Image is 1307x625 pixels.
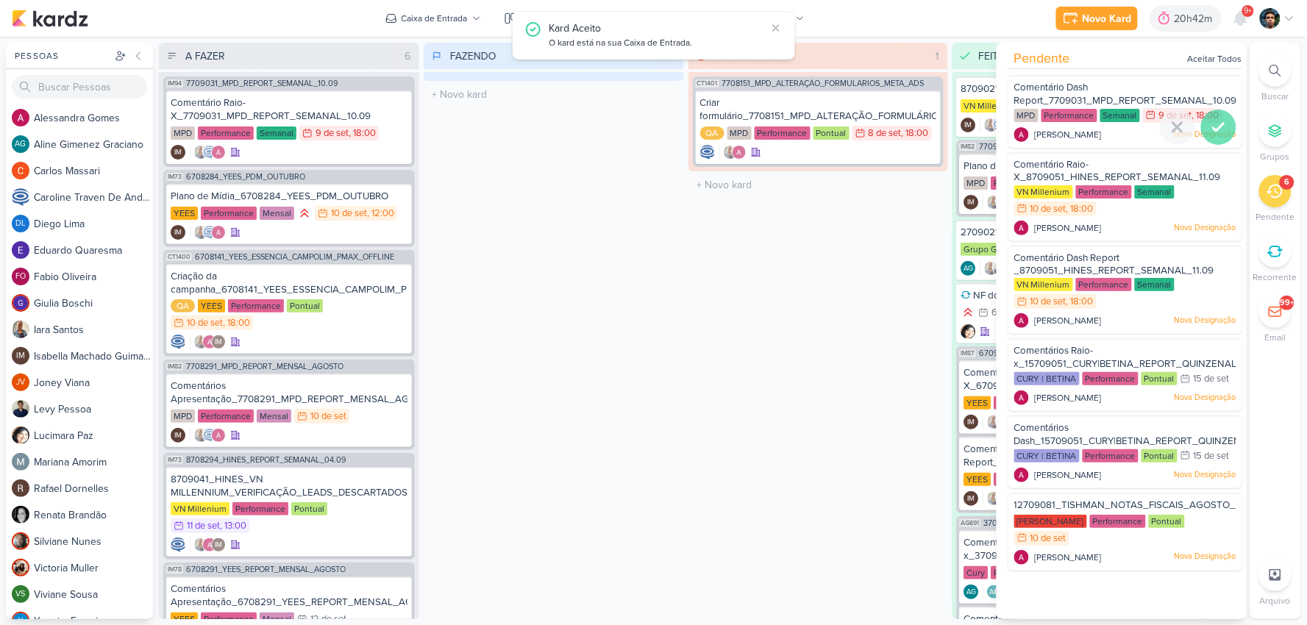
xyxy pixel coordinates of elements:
[1175,551,1236,562] p: Nova Designação
[1159,111,1192,121] div: 9 de set
[1035,128,1102,141] span: [PERSON_NAME]
[1014,345,1267,370] span: Comentários Raio-x_15709051_CURY|BETINA_REPORT_QUINZENAL_16.09
[34,428,153,443] div: L u c i m a r a P a z
[174,229,182,237] p: IM
[991,176,1047,190] div: Performance
[190,225,226,240] div: Colaboradores: Iara Santos, Caroline Traven De Andrade, Alessandra Gomes
[12,559,29,576] img: Victoria Muller
[964,265,974,273] p: AG
[12,400,29,418] img: Levy Pessoa
[1083,372,1139,385] div: Performance
[171,379,407,406] div: Comentários Apresentação_7708291_MPD_REPORT_MENSAL_AGOSTO
[902,129,929,138] div: , 18:00
[964,566,989,579] div: Cury
[171,145,185,160] div: Isabella Machado Guimarães
[990,589,1000,596] p: AG
[186,79,338,87] span: 7709031_MPD_REPORT_SEMANAL_10.09
[171,502,229,515] div: VN Millenium
[171,428,185,443] div: Criador(a): Isabella Machado Guimarães
[1175,315,1236,326] p: Nova Designação
[1014,159,1221,184] span: Comentário Raio-X_8709051_HINES_REPORT_SEMANAL_11.09
[186,565,346,574] span: 6708291_YEES_REPORT_MENSAL_AGOSTO
[994,396,1050,410] div: Performance
[202,335,217,349] img: Alessandra Gomes
[34,110,153,126] div: A l e s s a n d r a G o m e s
[1083,449,1139,463] div: Performance
[961,261,976,276] div: Criador(a): Aline Gimenez Graciano
[171,126,195,140] div: MPD
[12,532,29,550] img: Silviane Nunes
[399,49,416,64] div: 6
[968,419,975,426] p: IM
[719,145,747,160] div: Colaboradores: Iara Santos, Alessandra Gomes
[1014,82,1237,107] span: Comentário Dash Report_7709031_MPD_REPORT_SEMANAL_10.09
[15,220,26,228] p: DL
[166,173,183,181] span: IM73
[961,324,976,339] div: Criador(a): Lucimara Paz
[166,565,183,574] span: IM78
[166,456,183,464] span: IM73
[965,122,972,129] p: IM
[316,129,349,138] div: 9 de set
[190,335,226,349] div: Colaboradores: Iara Santos, Alessandra Gomes, Isabella Machado Guimarães
[696,79,719,87] span: CT1401
[1014,468,1029,482] img: Alessandra Gomes
[211,428,226,443] img: Alessandra Gomes
[12,188,29,206] img: Caroline Traven De Andrade
[34,190,153,205] div: C a r o l i n e T r a v e n D e A n d r a d e
[1100,109,1140,122] div: Semanal
[211,335,226,349] div: Isabella Machado Guimarães
[1194,451,1230,461] div: 15 de set
[1188,52,1242,65] div: Aceitar Todos
[171,428,185,443] div: Isabella Machado Guimarães
[171,335,185,349] div: Criador(a): Caroline Traven De Andrade
[34,587,153,602] div: V i v i a n e S o u s a
[964,195,979,210] div: Criador(a): Isabella Machado Guimarães
[195,253,394,261] span: 6708141_YEES_ESSENCIA_CAMPOLIM_PMAX_OFFLINE
[991,566,1047,579] div: Performance
[993,118,1008,132] img: Caroline Traven De Andrade
[968,496,975,503] p: IM
[1250,54,1301,103] li: Ctrl + F
[1041,109,1097,122] div: Performance
[291,502,327,515] div: Pontual
[1035,468,1102,482] span: [PERSON_NAME]
[201,207,257,220] div: Performance
[1066,297,1094,307] div: , 18:00
[1014,185,1073,199] div: VN Millenium
[171,145,185,160] div: Criador(a): Isabella Machado Guimarães
[166,362,183,371] span: IM82
[34,137,153,152] div: A l i n e G i m e n e z G r a c i a n o
[961,99,1020,113] div: VN Millenium
[16,352,25,360] p: IM
[964,176,989,190] div: MPD
[174,149,182,157] p: IM
[1260,8,1281,29] img: Nelito Junior
[1192,111,1219,121] div: , 18:00
[1014,313,1029,328] img: Alessandra Gomes
[700,145,715,160] img: Caroline Traven De Andrade
[34,375,153,390] div: J o n e y V i a n a
[257,126,296,140] div: Semanal
[193,335,208,349] img: Iara Santos
[12,426,29,444] img: Lucimara Paz
[964,415,979,429] div: Isabella Machado Guimarães
[964,195,979,210] div: Isabella Machado Guimarães
[961,261,976,276] div: Aline Gimenez Graciano
[260,207,294,220] div: Mensal
[961,118,976,132] div: Criador(a): Isabella Machado Guimarães
[1256,210,1295,224] p: Pendente
[16,590,26,599] p: VS
[961,82,1204,96] div: 8709021_HINES_NOTAS FISCAIS_GOOGLE_META
[549,36,766,51] div: O kard está na sua Caixa de Entrada.
[980,349,1187,357] span: 6709053_YEES_REPORT_SEMANAL_09.09_MARKETING
[12,10,88,27] img: kardz.app
[984,261,999,276] img: Iara Santos
[1175,11,1217,26] div: 20h42m
[215,339,222,346] p: IM
[993,261,1008,276] img: Levy Pessoa
[755,126,811,140] div: Performance
[964,491,979,506] div: Isabella Machado Guimarães
[1030,534,1066,543] div: 10 de set
[1175,392,1236,404] p: Nova Designação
